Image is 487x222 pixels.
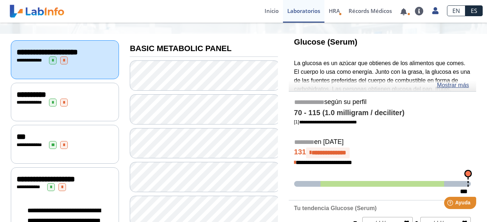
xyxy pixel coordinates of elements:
b: BASIC METABOLIC PANEL [130,44,231,53]
b: Glucose (Serum) [294,37,358,46]
span: HRA [329,7,340,14]
b: Tu tendencia Glucose (Serum) [294,205,377,211]
iframe: Help widget launcher [423,194,479,214]
h5: según su perfil [294,98,471,107]
h4: 70 - 115 (1.0 milligram / deciliter) [294,109,471,117]
a: [1] [294,119,357,124]
h4: 131 [294,148,471,158]
p: La glucosa es un azúcar que obtienes de los alimentos que comes. El cuerpo lo usa como energía. J... [294,59,471,128]
h5: en [DATE] [294,138,471,146]
a: Mostrar más [437,81,469,90]
a: ES [465,5,483,16]
a: EN [447,5,465,16]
